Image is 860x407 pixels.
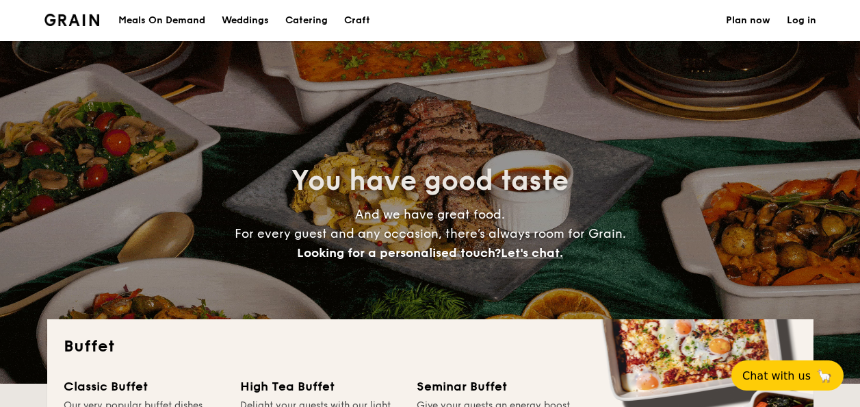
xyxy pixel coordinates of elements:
h2: Buffet [64,336,797,358]
span: 🦙 [816,368,833,384]
span: Chat with us [742,369,811,382]
span: Let's chat. [501,245,563,260]
span: Looking for a personalised touch? [297,245,501,260]
span: And we have great food. For every guest and any occasion, there’s always room for Grain. [235,207,626,260]
span: You have good taste [291,164,569,197]
button: Chat with us🦙 [731,360,844,391]
img: Grain [44,14,100,26]
div: Classic Buffet [64,377,224,396]
div: High Tea Buffet [240,377,400,396]
div: Seminar Buffet [417,377,577,396]
a: Logotype [44,14,100,26]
